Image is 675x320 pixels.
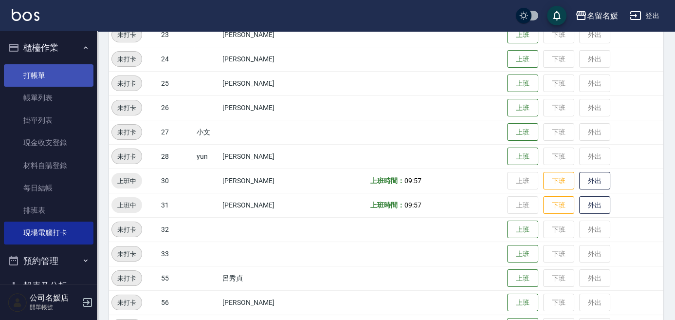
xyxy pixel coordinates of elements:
span: 未打卡 [112,78,142,89]
button: 下班 [543,172,574,190]
td: 33 [159,242,194,266]
img: Person [8,293,27,312]
td: [PERSON_NAME] [220,22,299,47]
span: 未打卡 [112,151,142,162]
h5: 公司名媛店 [30,293,79,303]
button: save [547,6,566,25]
a: 現金收支登錄 [4,132,93,154]
span: 未打卡 [112,249,142,259]
td: 25 [159,71,194,95]
p: 開單帳號 [30,303,79,312]
span: 09:57 [404,177,421,185]
td: 30 [159,169,194,193]
button: 外出 [579,196,610,214]
td: [PERSON_NAME] [220,290,299,315]
button: 上班 [507,99,538,117]
span: 09:57 [404,201,421,209]
td: 27 [159,120,194,144]
td: [PERSON_NAME] [220,144,299,169]
span: 未打卡 [112,298,142,308]
span: 未打卡 [112,30,142,40]
b: 上班時間： [370,177,404,185]
button: 外出 [579,172,610,190]
a: 現場電腦打卡 [4,222,93,244]
a: 帳單列表 [4,87,93,109]
a: 打帳單 [4,64,93,87]
td: 23 [159,22,194,47]
td: [PERSON_NAME] [220,169,299,193]
td: 24 [159,47,194,71]
button: 預約管理 [4,248,93,274]
td: 28 [159,144,194,169]
button: 上班 [507,50,538,68]
span: 未打卡 [112,273,142,283]
td: 32 [159,217,194,242]
button: 報表及分析 [4,273,93,299]
button: 上班 [507,294,538,312]
button: 名留名媛 [571,6,622,26]
td: 31 [159,193,194,217]
a: 掛單列表 [4,109,93,132]
a: 材料自購登錄 [4,154,93,177]
button: 下班 [543,196,574,214]
button: 上班 [507,245,538,263]
b: 上班時間： [370,201,404,209]
span: 上班中 [111,200,142,210]
span: 未打卡 [112,54,142,64]
td: [PERSON_NAME] [220,193,299,217]
td: 56 [159,290,194,315]
td: [PERSON_NAME] [220,71,299,95]
button: 上班 [507,221,538,239]
div: 名留名媛 [587,10,618,22]
a: 排班表 [4,199,93,222]
img: Logo [12,9,39,21]
button: 上班 [507,75,538,93]
button: 上班 [507,148,538,166]
td: [PERSON_NAME] [220,47,299,71]
td: yun [194,144,220,169]
button: 上班 [507,269,538,287]
span: 上班中 [111,176,142,186]
button: 櫃檯作業 [4,35,93,60]
span: 未打卡 [112,127,142,137]
button: 上班 [507,26,538,44]
a: 每日結帳 [4,177,93,199]
td: 呂秀貞 [220,266,299,290]
td: [PERSON_NAME] [220,95,299,120]
span: 未打卡 [112,103,142,113]
td: 26 [159,95,194,120]
button: 上班 [507,123,538,141]
button: 登出 [626,7,663,25]
td: 55 [159,266,194,290]
span: 未打卡 [112,225,142,235]
td: 小文 [194,120,220,144]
